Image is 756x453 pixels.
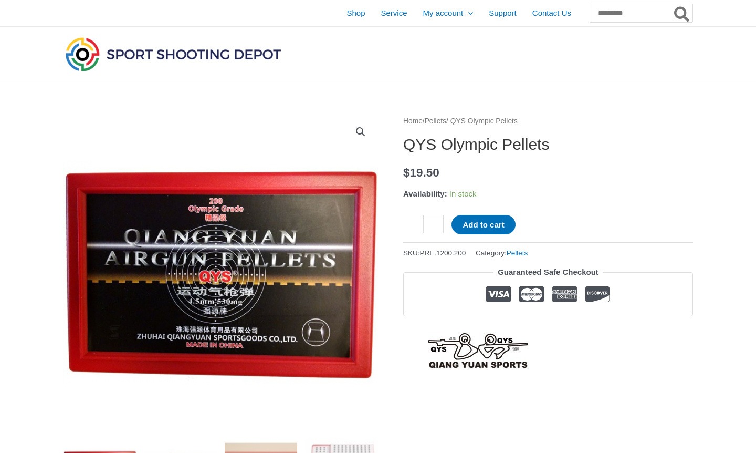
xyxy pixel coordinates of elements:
[451,215,515,234] button: Add to cart
[63,35,283,74] img: Sport Shooting Depot
[403,166,439,179] bdi: 19.50
[403,332,554,370] a: QYS
[403,166,410,179] span: $
[403,115,693,128] nav: Breadcrumb
[403,117,423,125] a: Home
[403,189,447,198] span: Availability:
[420,249,466,257] span: PRE.1200.200
[449,189,477,198] span: In stock
[672,4,692,22] button: Search
[351,122,370,141] a: View full-screen image gallery
[403,135,693,154] h1: QYS Olympic Pellets
[63,115,378,430] img: QYS Olympic Pellets
[493,265,603,280] legend: Guaranteed Safe Checkout
[425,117,446,125] a: Pellets
[476,246,528,260] span: Category:
[423,215,444,233] input: Product quantity
[507,249,528,257] a: Pellets
[403,246,466,260] span: SKU:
